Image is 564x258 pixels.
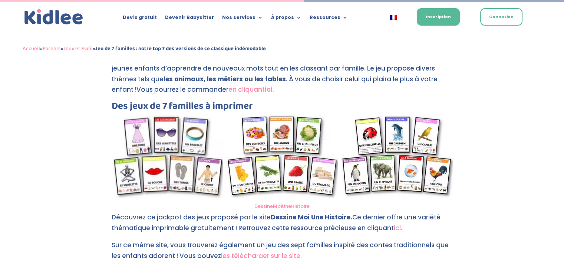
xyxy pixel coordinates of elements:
a: Accueil [23,44,40,53]
strong: Jeu de 7 familles : notre top 7 des versions de ce classique indémodable [95,44,266,53]
p: Ce jeu intemporel se distingue par son design simple et ses illustrations attrayantes, permettant... [112,52,453,102]
img: Nourritures [226,115,338,198]
span: » » » [23,44,266,53]
img: logo_kidlee_bleu [23,7,85,27]
img: jeu corps et vetements [112,115,223,198]
a: Inscription [417,8,460,26]
a: ici. [394,223,402,232]
a: Devenir Babysitter [165,15,214,23]
strong: Dessine Moi Une Histoire. [271,213,352,222]
a: Jeux et Eveil [63,44,93,53]
a: Nos services [222,15,263,23]
a: Ressources [309,15,347,23]
a: Parents [43,44,61,53]
strong: ici [265,85,273,94]
img: Animaux [341,115,453,198]
h3: Des jeux de 7 familles à imprimer [112,101,453,115]
a: À propos [271,15,301,23]
img: Français [390,15,397,20]
a: en cliquantici. [228,85,274,94]
p: Découvrez ce jackpot des jeux proposé par le site Ce dernier offre une variété thématique imprima... [112,212,453,240]
a: DessineMoiUneHistoire [254,203,310,210]
a: Kidlee Logo [23,7,85,27]
strong: les animaux, les métiers ou les fables [164,75,286,84]
a: Devis gratuit [123,15,156,23]
a: Connexion [480,8,522,26]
